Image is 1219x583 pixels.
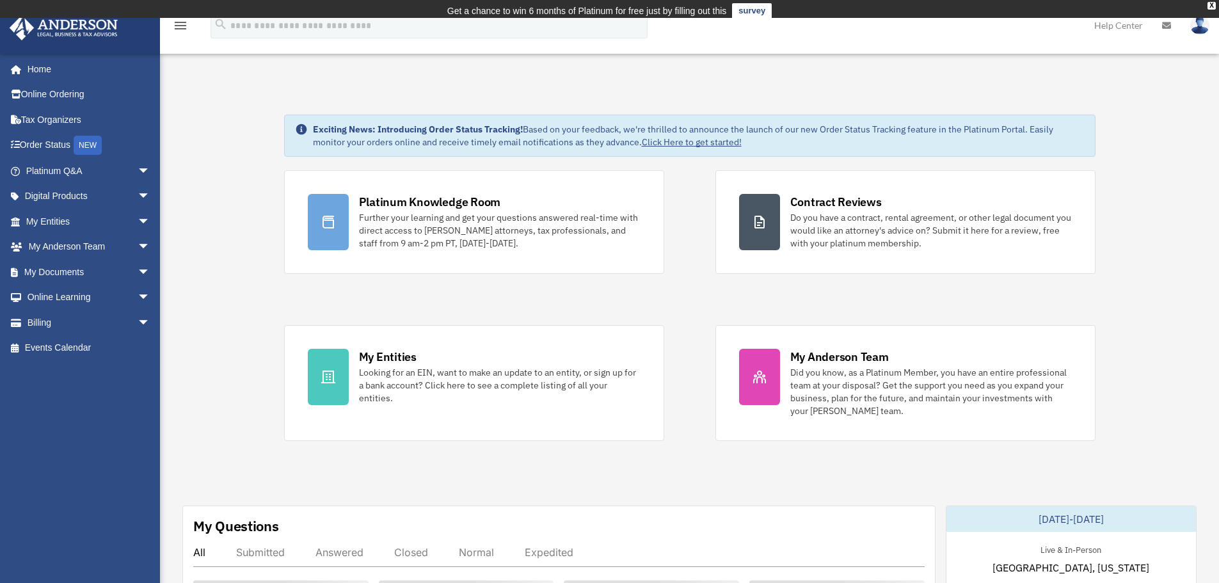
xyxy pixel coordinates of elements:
a: My Anderson Team Did you know, as a Platinum Member, you have an entire professional team at your... [715,325,1096,441]
div: Contract Reviews [790,194,882,210]
div: Closed [394,546,428,559]
a: Platinum Q&Aarrow_drop_down [9,158,170,184]
div: Submitted [236,546,285,559]
a: survey [732,3,772,19]
a: My Documentsarrow_drop_down [9,259,170,285]
i: menu [173,18,188,33]
a: Click Here to get started! [642,136,742,148]
a: Online Learningarrow_drop_down [9,285,170,310]
div: Further your learning and get your questions answered real-time with direct access to [PERSON_NAM... [359,211,641,250]
a: Events Calendar [9,335,170,361]
div: NEW [74,136,102,155]
a: Tax Organizers [9,107,170,132]
span: [GEOGRAPHIC_DATA], [US_STATE] [992,560,1149,575]
span: arrow_drop_down [138,184,163,210]
a: My Anderson Teamarrow_drop_down [9,234,170,260]
img: User Pic [1190,16,1209,35]
a: Order StatusNEW [9,132,170,159]
a: My Entitiesarrow_drop_down [9,209,170,234]
div: My Anderson Team [790,349,889,365]
strong: Exciting News: Introducing Order Status Tracking! [313,124,523,135]
a: Billingarrow_drop_down [9,310,170,335]
div: My Questions [193,516,279,536]
a: Contract Reviews Do you have a contract, rental agreement, or other legal document you would like... [715,170,1096,274]
div: Based on your feedback, we're thrilled to announce the launch of our new Order Status Tracking fe... [313,123,1085,148]
a: Platinum Knowledge Room Further your learning and get your questions answered real-time with dire... [284,170,664,274]
i: search [214,17,228,31]
a: Home [9,56,163,82]
div: Did you know, as a Platinum Member, you have an entire professional team at your disposal? Get th... [790,366,1072,417]
span: arrow_drop_down [138,259,163,285]
img: Anderson Advisors Platinum Portal [6,15,122,40]
div: Normal [459,546,494,559]
div: Platinum Knowledge Room [359,194,501,210]
div: Do you have a contract, rental agreement, or other legal document you would like an attorney's ad... [790,211,1072,250]
span: arrow_drop_down [138,310,163,336]
a: My Entities Looking for an EIN, want to make an update to an entity, or sign up for a bank accoun... [284,325,664,441]
div: Live & In-Person [1030,542,1111,555]
span: arrow_drop_down [138,158,163,184]
a: menu [173,22,188,33]
div: My Entities [359,349,417,365]
a: Online Ordering [9,82,170,108]
div: close [1207,2,1216,10]
div: Answered [315,546,363,559]
span: arrow_drop_down [138,209,163,235]
a: Digital Productsarrow_drop_down [9,184,170,209]
div: [DATE]-[DATE] [946,506,1196,532]
div: Looking for an EIN, want to make an update to an entity, or sign up for a bank account? Click her... [359,366,641,404]
div: Get a chance to win 6 months of Platinum for free just by filling out this [447,3,727,19]
span: arrow_drop_down [138,285,163,311]
div: Expedited [525,546,573,559]
span: arrow_drop_down [138,234,163,260]
div: All [193,546,205,559]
